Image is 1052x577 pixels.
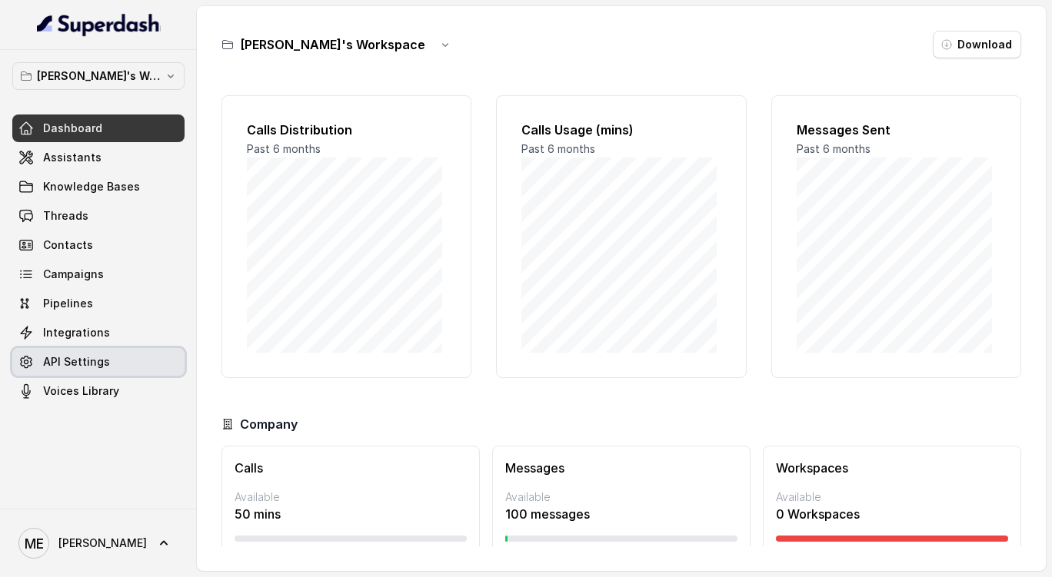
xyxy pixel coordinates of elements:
[12,62,185,90] button: [PERSON_NAME]'s Workspace
[43,325,110,340] span: Integrations
[12,522,185,565] a: [PERSON_NAME]
[235,505,467,523] p: 50 mins
[43,208,88,224] span: Threads
[240,35,425,54] h3: [PERSON_NAME]'s Workspace
[776,459,1008,477] h3: Workspaces
[37,12,161,37] img: light.svg
[247,142,321,155] span: Past 6 months
[43,179,140,194] span: Knowledge Bases
[12,231,185,259] a: Contacts
[235,489,467,505] p: Available
[521,142,595,155] span: Past 6 months
[12,348,185,376] a: API Settings
[12,114,185,142] a: Dashboard
[43,237,93,253] span: Contacts
[37,67,160,85] p: [PERSON_NAME]'s Workspace
[43,354,110,370] span: API Settings
[12,144,185,171] a: Assistants
[776,489,1008,505] p: Available
[12,173,185,201] a: Knowledge Bases
[240,415,298,433] h3: Company
[25,536,44,552] text: ME
[43,150,102,165] span: Assistants
[505,459,737,477] h3: Messages
[797,142,871,155] span: Past 6 months
[797,121,996,139] h2: Messages Sent
[776,505,1008,523] p: 0 Workspaces
[58,536,147,551] span: [PERSON_NAME]
[12,290,185,317] a: Pipelines
[12,202,185,230] a: Threads
[43,267,104,282] span: Campaigns
[247,121,446,139] h2: Calls Distribution
[521,121,721,139] h2: Calls Usage (mins)
[505,505,737,523] p: 100 messages
[505,489,737,505] p: Available
[235,459,467,477] h3: Calls
[12,377,185,405] a: Voices Library
[933,31,1021,58] button: Download
[12,260,185,288] a: Campaigns
[12,319,185,347] a: Integrations
[43,383,119,399] span: Voices Library
[43,121,102,136] span: Dashboard
[43,296,93,311] span: Pipelines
